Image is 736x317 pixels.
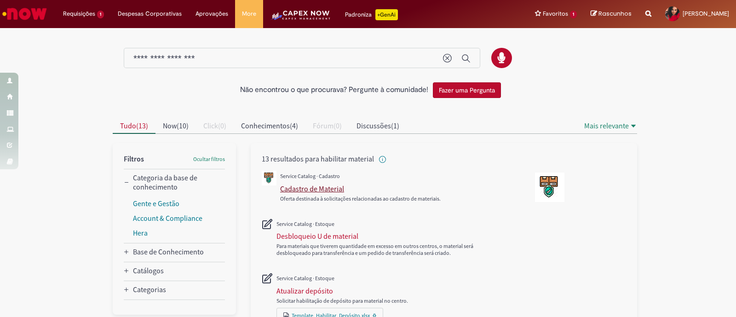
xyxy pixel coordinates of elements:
span: Despesas Corporativas [118,9,182,18]
img: ServiceNow [1,5,48,23]
span: 1 [570,11,577,18]
span: [PERSON_NAME] [683,10,729,17]
span: Favoritos [543,9,568,18]
span: More [242,9,256,18]
a: Rascunhos [591,10,632,18]
button: Fazer uma Pergunta [433,82,501,98]
span: Rascunhos [598,9,632,18]
span: Requisições [63,9,95,18]
div: Padroniza [345,9,398,20]
img: CapexLogo5.png [270,9,331,28]
h2: Não encontrou o que procurava? Pergunte à comunidade! [240,86,428,94]
span: 1 [97,11,104,18]
p: +GenAi [375,9,398,20]
span: Aprovações [195,9,228,18]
